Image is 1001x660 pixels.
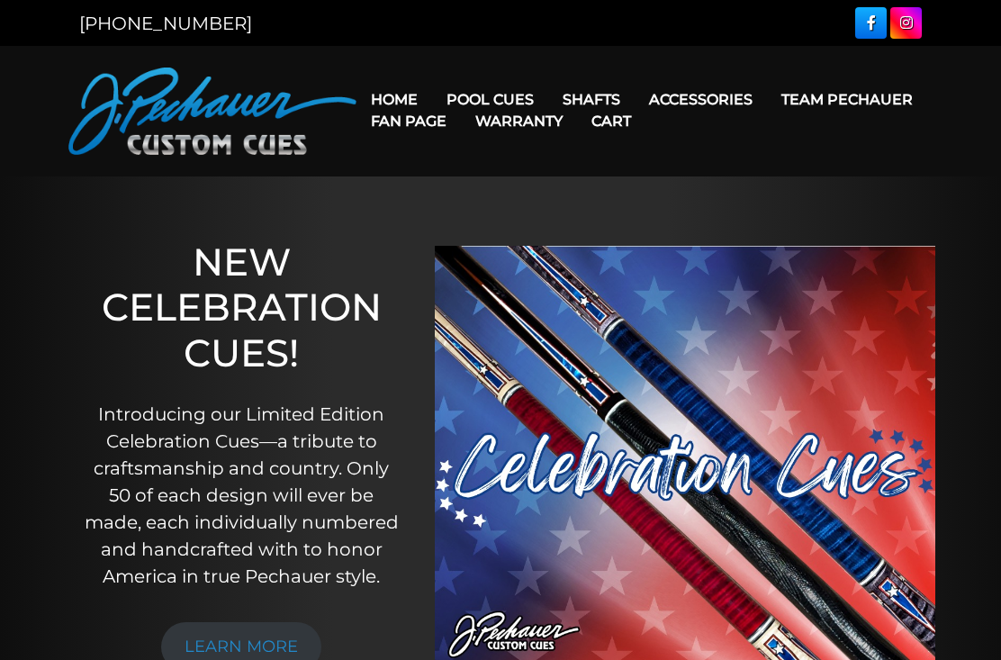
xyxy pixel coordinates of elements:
a: Accessories [635,77,767,122]
a: Fan Page [356,98,461,144]
a: Cart [577,98,645,144]
a: [PHONE_NUMBER] [79,13,252,34]
img: Pechauer Custom Cues [68,68,356,155]
a: Shafts [548,77,635,122]
h1: NEW CELEBRATION CUES! [84,240,398,375]
p: Introducing our Limited Edition Celebration Cues—a tribute to craftsmanship and country. Only 50 ... [84,401,398,590]
a: Home [356,77,432,122]
a: Warranty [461,98,577,144]
a: Pool Cues [432,77,548,122]
a: Team Pechauer [767,77,927,122]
